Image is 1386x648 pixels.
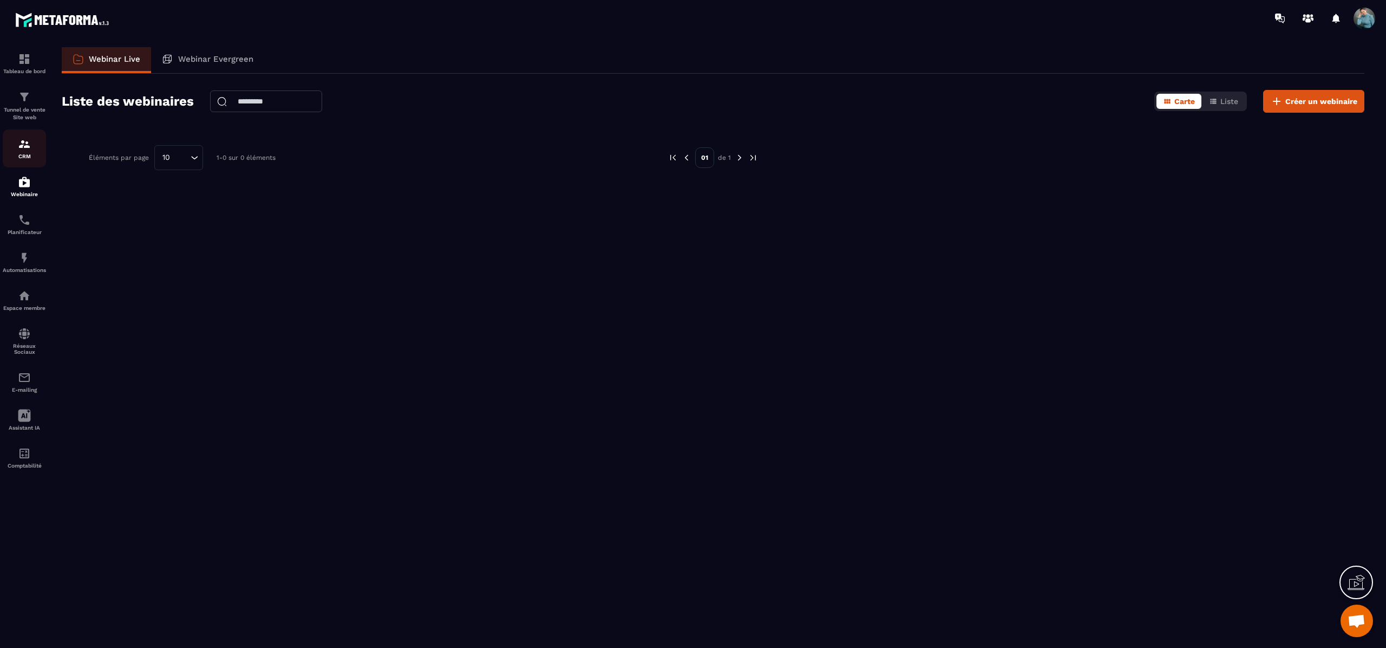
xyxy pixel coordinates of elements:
a: formationformationTableau de bord [3,44,46,82]
img: automations [18,289,31,302]
span: 10 [159,152,174,164]
a: automationsautomationsEspace membre [3,281,46,319]
button: Carte [1156,94,1201,109]
div: Search for option [154,145,203,170]
p: Tunnel de vente Site web [3,106,46,121]
a: automationsautomationsWebinaire [3,167,46,205]
input: Search for option [174,152,188,164]
a: social-networksocial-networkRéseaux Sociaux [3,319,46,363]
p: 01 [695,147,714,168]
img: next [735,153,744,163]
a: automationsautomationsAutomatisations [3,243,46,281]
button: Créer un webinaire [1263,90,1364,113]
span: Carte [1174,97,1195,106]
p: CRM [3,153,46,159]
img: logo [15,10,113,30]
p: Planificateur [3,229,46,235]
a: emailemailE-mailing [3,363,46,401]
a: schedulerschedulerPlanificateur [3,205,46,243]
img: social-network [18,327,31,340]
p: Espace membre [3,305,46,311]
p: Webinaire [3,191,46,197]
img: prev [682,153,691,163]
img: formation [18,90,31,103]
p: Assistant IA [3,425,46,431]
p: Éléments par page [89,154,149,161]
p: E-mailing [3,387,46,393]
p: Réseaux Sociaux [3,343,46,355]
p: de 1 [718,153,731,162]
img: prev [668,153,678,163]
img: automations [18,176,31,189]
a: Webinar Live [62,47,151,73]
img: formation [18,53,31,66]
a: formationformationTunnel de vente Site web [3,82,46,129]
p: Webinar Live [89,54,140,64]
p: 1-0 sur 0 éléments [217,154,276,161]
span: Créer un webinaire [1285,96,1357,107]
img: scheduler [18,213,31,226]
p: Automatisations [3,267,46,273]
button: Liste [1202,94,1245,109]
a: formationformationCRM [3,129,46,167]
a: Assistant IA [3,401,46,439]
img: formation [18,138,31,151]
img: automations [18,251,31,264]
p: Webinar Evergreen [178,54,253,64]
img: accountant [18,447,31,460]
p: Tableau de bord [3,68,46,74]
span: Liste [1220,97,1238,106]
p: Comptabilité [3,463,46,469]
div: Ouvrir le chat [1341,605,1373,637]
h2: Liste des webinaires [62,90,194,112]
a: accountantaccountantComptabilité [3,439,46,477]
img: email [18,371,31,384]
img: next [748,153,758,163]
